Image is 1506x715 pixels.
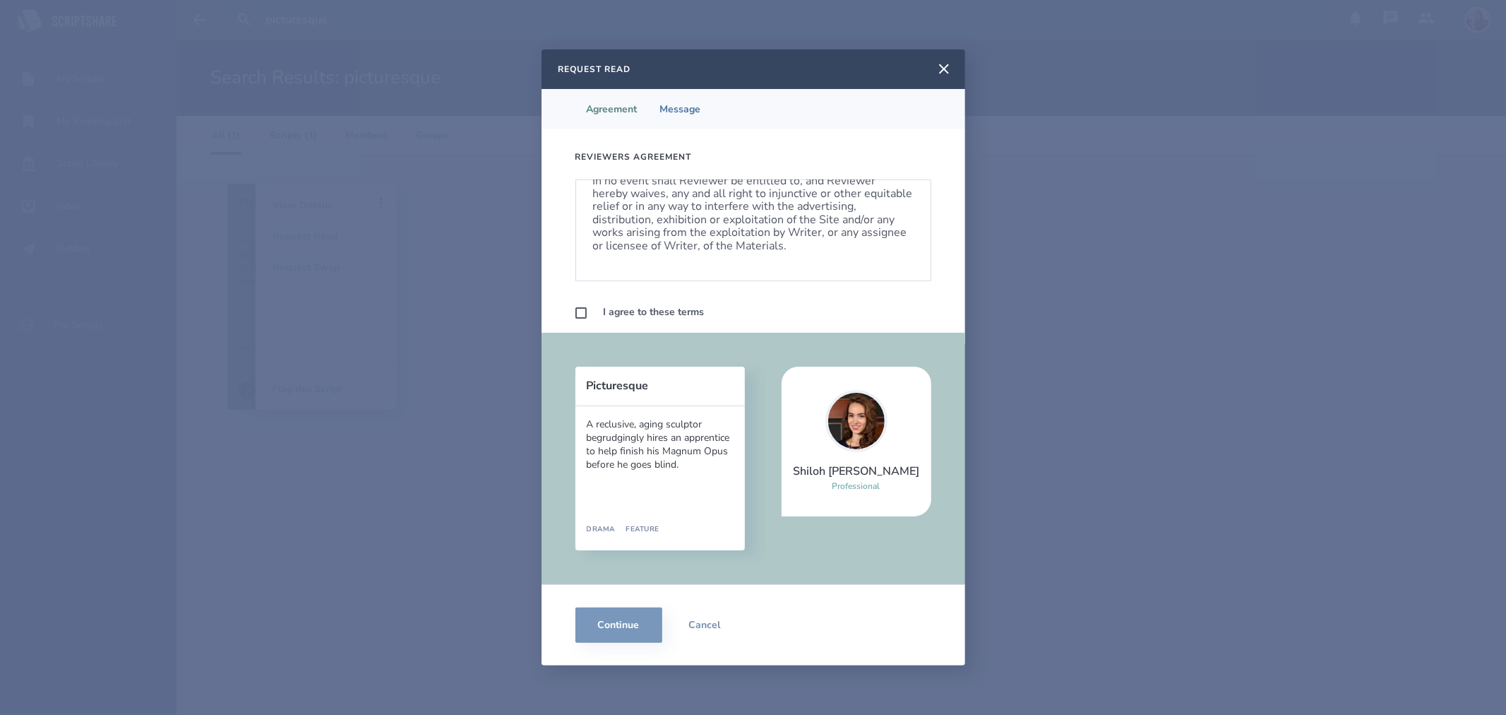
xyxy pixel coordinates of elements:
[558,64,631,75] h2: Request Read
[587,526,615,534] div: Drama
[832,479,880,493] div: Professional
[615,526,659,534] div: Feature
[649,89,712,129] li: Message
[793,463,919,479] div: Shiloh [PERSON_NAME]
[825,390,888,452] img: user_1750385751-crop.jpg
[587,379,745,392] button: Picturesque
[593,175,914,252] p: In no event shall Reviewer be entitled to, and Reviewer hereby waives, any and all right to injun...
[662,608,747,643] button: Cancel
[782,367,931,516] a: Shiloh [PERSON_NAME]Professional
[604,304,705,321] label: I agree to these terms
[575,151,692,162] h3: Reviewers Agreement
[575,608,662,643] button: Continue
[575,89,649,129] li: Agreement
[587,418,734,471] div: A reclusive, aging sculptor begrudgingly hires an apprentice to help finish his Magnum Opus befor...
